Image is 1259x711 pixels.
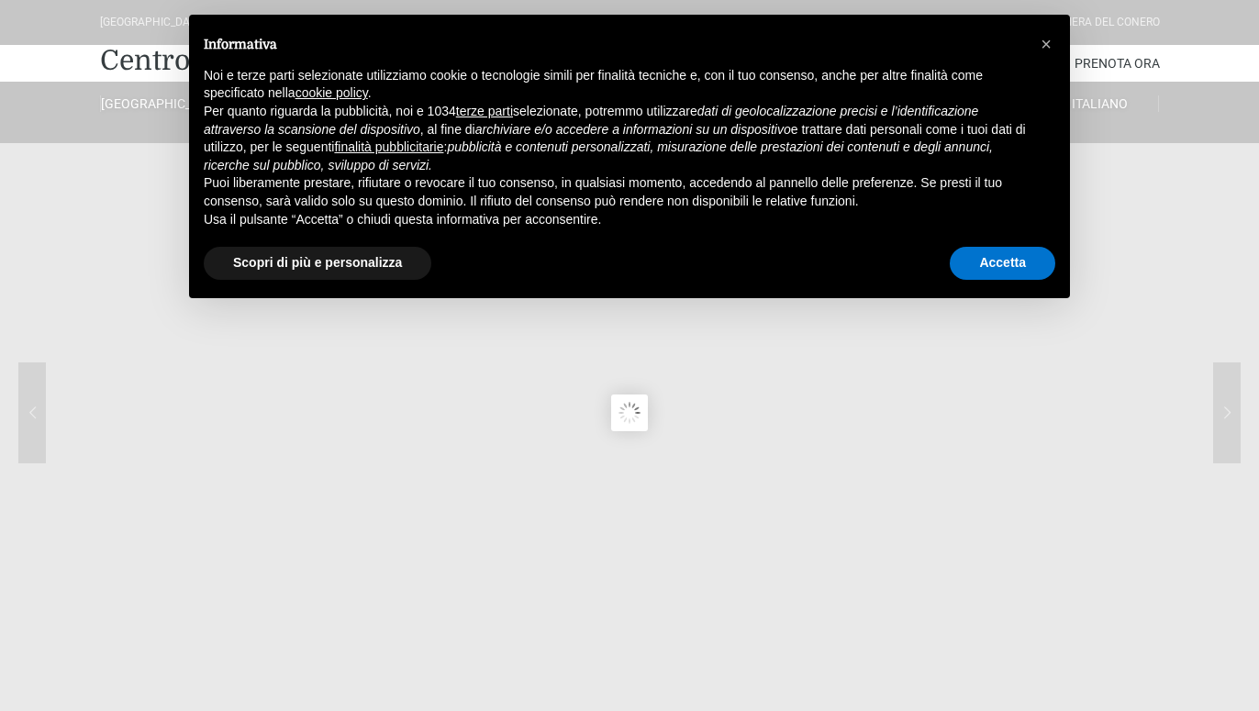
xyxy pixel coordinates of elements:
span: × [1041,34,1052,54]
em: pubblicità e contenuti personalizzati, misurazione delle prestazioni dei contenuti e degli annunc... [204,139,993,172]
a: [GEOGRAPHIC_DATA] [100,95,217,112]
a: Italiano [1042,95,1159,112]
em: archiviare e/o accedere a informazioni su un dispositivo [475,122,791,137]
h2: Informativa [204,37,1026,52]
button: Accetta [950,247,1055,280]
p: Noi e terze parti selezionate utilizziamo cookie o tecnologie simili per finalità tecniche e, con... [204,67,1026,103]
div: [GEOGRAPHIC_DATA] [100,14,206,31]
p: Per quanto riguarda la pubblicità, noi e 1034 selezionate, potremmo utilizzare , al fine di e tra... [204,103,1026,174]
p: Usa il pulsante “Accetta” o chiudi questa informativa per acconsentire. [204,211,1026,229]
button: Chiudi questa informativa [1031,29,1061,59]
button: finalità pubblicitarie [334,139,443,157]
span: Italiano [1072,96,1128,111]
em: dati di geolocalizzazione precisi e l’identificazione attraverso la scansione del dispositivo [204,104,978,137]
p: Puoi liberamente prestare, rifiutare o revocare il tuo consenso, in qualsiasi momento, accedendo ... [204,174,1026,210]
a: Centro Vacanze De Angelis [100,42,454,79]
a: Prenota Ora [1075,45,1160,82]
div: Riviera Del Conero [1053,14,1160,31]
button: terze parti [456,103,513,121]
a: cookie policy [295,85,368,100]
button: Scopri di più e personalizza [204,247,431,280]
